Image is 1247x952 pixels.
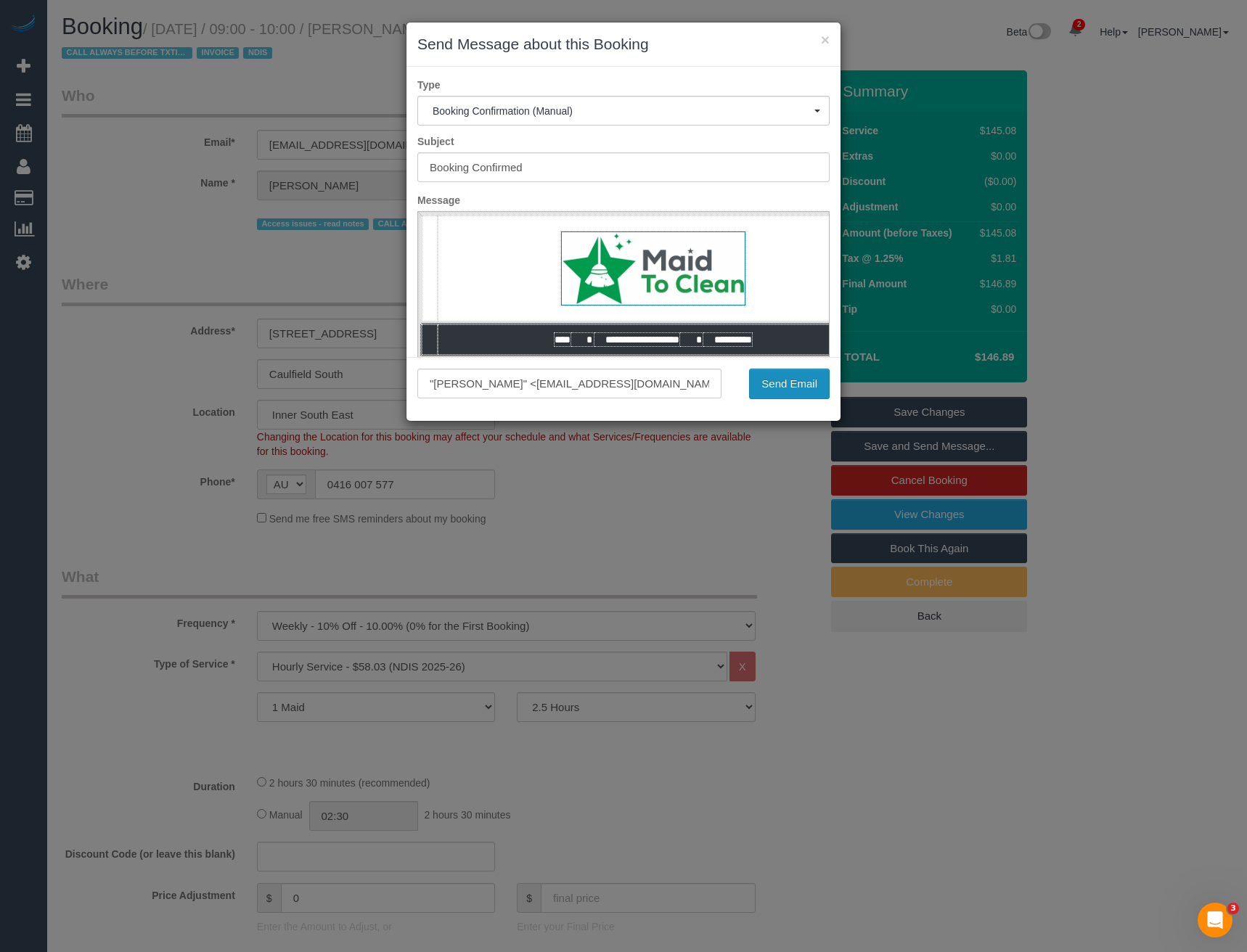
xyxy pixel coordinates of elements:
label: Message [406,193,841,208]
input: Subject [417,152,830,182]
h3: Send Message about this Booking [417,33,830,55]
span: 3 [1227,903,1239,914]
button: Booking Confirmation (Manual) [417,96,830,126]
label: Type [406,78,841,92]
button: Send Email [749,369,830,399]
iframe: Rich Text Editor, editor1 [418,212,829,438]
iframe: Intercom live chat [1198,903,1232,937]
span: Booking Confirmation (Manual) [433,105,814,117]
label: Subject [406,134,841,149]
button: × [821,32,830,47]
